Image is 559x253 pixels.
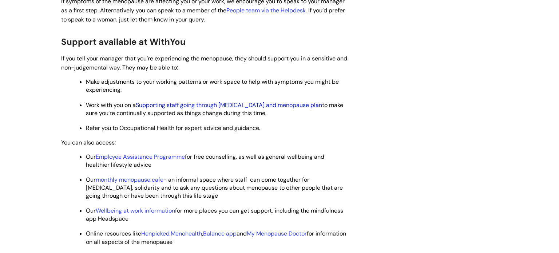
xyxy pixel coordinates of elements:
[141,230,170,237] a: Henpicked
[86,78,339,94] span: Make adjustments to your working patterns or work space to help with symptoms you might be experi...
[86,153,324,169] span: Our for free counselling, as well as general wellbeing and healthier lifestyle advice
[86,124,260,132] span: Refer you to Occupational Health for expert advice and guidance.
[86,176,343,199] span: Our - an informal space where staff can come together for [MEDICAL_DATA], solidarity and to ask a...
[96,176,163,183] a: monthly menopause cafe
[61,36,186,47] span: Support available at WithYou
[203,230,237,237] a: Balance app
[226,7,306,14] a: People team via the Helpdesk
[96,153,185,161] a: Employee Assistance Programme
[247,230,307,237] a: My Menopause Doctor
[136,101,322,109] a: Supporting staff going through [MEDICAL_DATA] and menopause plan
[171,230,202,237] a: Menohealth
[61,139,116,146] span: You can also access:
[86,230,346,245] span: Online resources like , , and for information on all aspects of the menopause
[61,55,347,71] span: If you tell your manager that you’re experiencing the menopause, they should support you in a sen...
[86,207,343,222] span: Our for more places you can get support, including the mindfulness app Headspace
[86,101,343,117] span: Work with you on a to make sure you’re continually supported as things change during this time.
[96,207,175,214] a: Wellbeing at work information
